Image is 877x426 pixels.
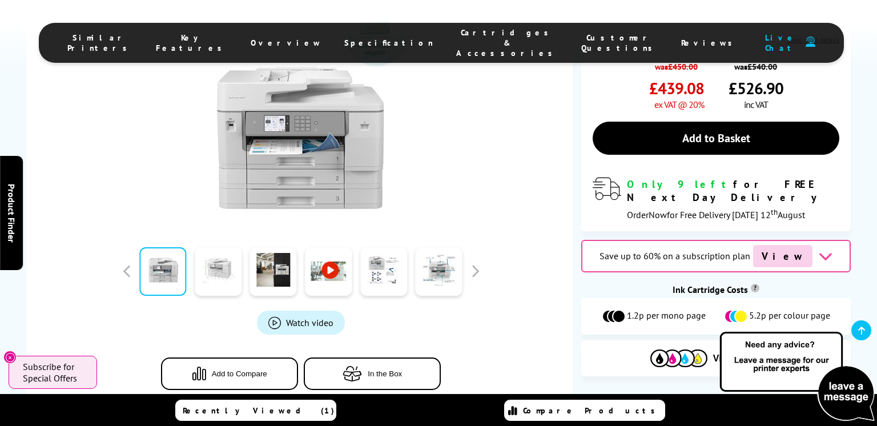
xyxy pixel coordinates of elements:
[161,357,298,390] button: Add to Compare
[729,78,783,99] span: £526.90
[251,38,321,48] span: Overview
[257,311,345,335] a: Product_All_Videos
[175,400,336,421] a: Recently Viewed (1)
[749,310,830,323] span: 5.2p per colour page
[456,27,558,58] span: Cartridges & Accessories
[649,78,704,99] span: £439.08
[627,310,706,323] span: 1.2p per mono page
[286,317,333,328] span: Watch video
[761,33,800,53] span: Live Chat
[806,37,815,47] img: user-headset-duotone.svg
[681,38,738,48] span: Reviews
[627,178,839,204] div: for FREE Next Day Delivery
[753,245,812,267] span: View
[6,184,17,243] span: Product Finder
[23,361,86,384] span: Subscribe for Special Offers
[368,369,402,378] span: In the Box
[344,38,433,48] span: Specification
[523,405,661,416] span: Compare Products
[504,400,665,421] a: Compare Products
[744,99,768,110] span: inc VAT
[156,33,228,53] span: Key Features
[650,349,707,367] img: Cartridges
[713,353,782,364] span: View Cartridges
[593,122,839,155] a: Add to Basket
[649,209,667,220] span: Now
[654,99,704,110] span: ex VAT @ 20%
[67,33,133,53] span: Similar Printers
[3,351,17,364] button: Close
[627,209,805,220] span: Order for Free Delivery [DATE] 12 August
[751,284,759,292] sup: Cost per page
[304,357,441,390] button: In the Box
[627,178,733,191] span: Only 9 left
[590,349,842,368] button: View Cartridges
[183,405,335,416] span: Recently Viewed (1)
[593,178,839,220] div: modal_delivery
[581,33,658,53] span: Customer Questions
[600,250,750,262] span: Save up to 60% on a subscription plan
[212,369,267,378] span: Add to Compare
[717,330,877,424] img: Open Live Chat window
[581,284,851,295] div: Ink Cartridge Costs
[771,207,778,217] sup: th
